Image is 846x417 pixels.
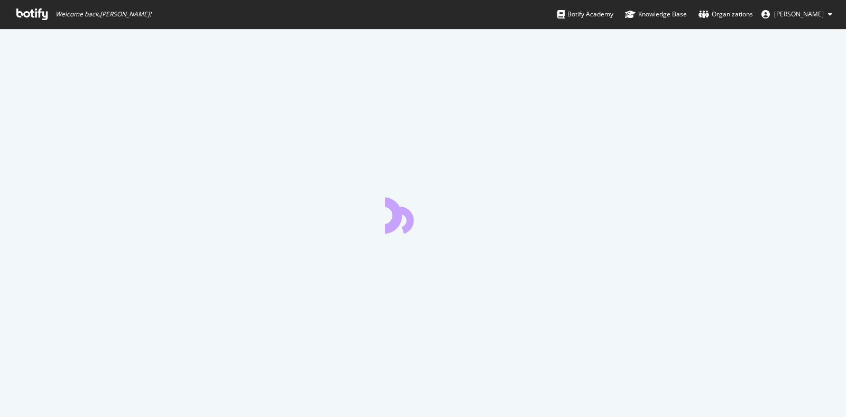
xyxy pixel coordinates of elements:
[625,9,687,20] div: Knowledge Base
[774,10,824,18] span: Martha Williams
[56,10,151,18] span: Welcome back, [PERSON_NAME] !
[753,6,841,23] button: [PERSON_NAME]
[557,9,613,20] div: Botify Academy
[698,9,753,20] div: Organizations
[385,196,461,234] div: animation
